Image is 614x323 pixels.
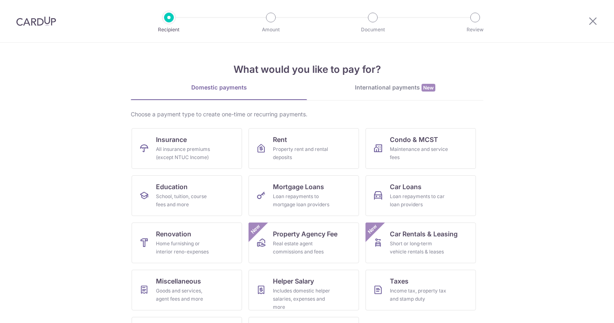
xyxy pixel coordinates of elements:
div: School, tuition, course fees and more [156,192,214,209]
div: Property rent and rental deposits [273,145,331,161]
a: InsuranceAll insurance premiums (except NTUC Income) [132,128,242,169]
h4: What would you like to pay for? [131,62,483,77]
span: Rent [273,135,287,144]
div: Loan repayments to car loan providers [390,192,448,209]
div: Maintenance and service fees [390,145,448,161]
img: CardUp [16,16,56,26]
span: Property Agency Fee [273,229,337,239]
div: Loan repayments to mortgage loan providers [273,192,331,209]
span: Car Rentals & Leasing [390,229,458,239]
div: Short or long‑term vehicle rentals & leases [390,240,448,256]
div: All insurance premiums (except NTUC Income) [156,145,214,161]
span: Insurance [156,135,187,144]
div: Income tax, property tax and stamp duty [390,287,448,303]
a: Mortgage LoansLoan repayments to mortgage loan providers [249,175,359,216]
div: Includes domestic helper salaries, expenses and more [273,287,331,311]
a: Helper SalaryIncludes domestic helper salaries, expenses and more [249,270,359,310]
span: New [422,84,435,92]
div: Real estate agent commissions and fees [273,240,331,256]
a: RentProperty rent and rental deposits [249,128,359,169]
span: New [366,223,379,236]
span: Renovation [156,229,191,239]
a: Condo & MCSTMaintenance and service fees [365,128,476,169]
p: Recipient [139,26,199,34]
span: Car Loans [390,182,422,192]
a: Car LoansLoan repayments to car loan providers [365,175,476,216]
span: Miscellaneous [156,276,201,286]
p: Review [445,26,505,34]
a: MiscellaneousGoods and services, agent fees and more [132,270,242,310]
div: Choose a payment type to create one-time or recurring payments. [131,110,483,118]
div: Goods and services, agent fees and more [156,287,214,303]
a: Property Agency FeeReal estate agent commissions and feesNew [249,223,359,263]
a: Car Rentals & LeasingShort or long‑term vehicle rentals & leasesNew [365,223,476,263]
span: Education [156,182,188,192]
div: Home furnishing or interior reno-expenses [156,240,214,256]
a: RenovationHome furnishing or interior reno-expenses [132,223,242,263]
span: New [249,223,262,236]
a: TaxesIncome tax, property tax and stamp duty [365,270,476,310]
span: Condo & MCST [390,135,438,144]
span: Taxes [390,276,409,286]
div: Domestic payments [131,83,307,92]
div: International payments [307,83,483,92]
p: Amount [241,26,301,34]
a: EducationSchool, tuition, course fees and more [132,175,242,216]
span: Helper Salary [273,276,314,286]
p: Document [343,26,403,34]
span: Mortgage Loans [273,182,324,192]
